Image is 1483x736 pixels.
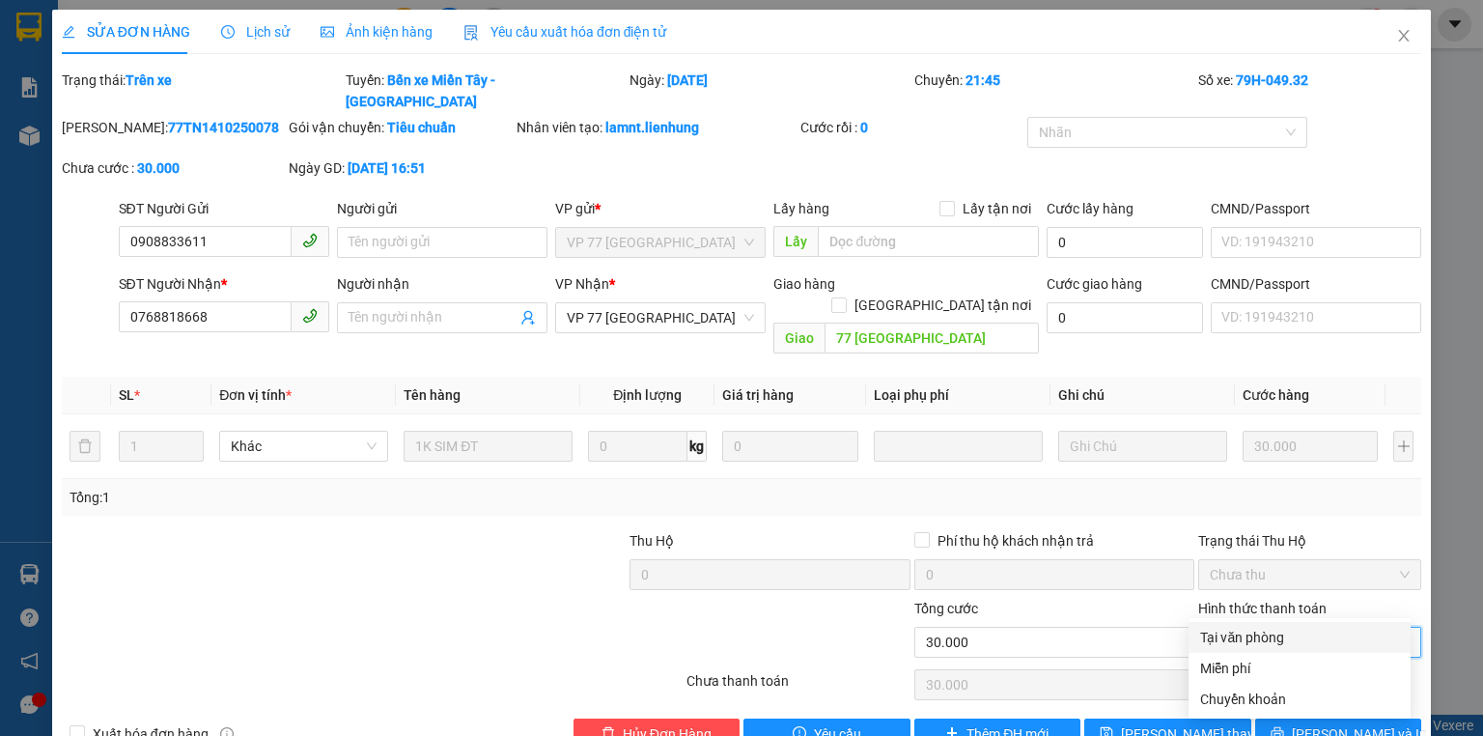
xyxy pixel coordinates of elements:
b: 21:45 [965,72,1000,88]
span: Định lượng [613,387,682,403]
div: Chưa cước : [62,157,285,179]
div: Tuyến: [344,70,628,112]
label: Cước giao hàng [1047,276,1142,292]
div: Ngày GD: [289,157,512,179]
span: Tổng cước [914,601,978,616]
span: Thu Hộ [630,533,674,549]
span: user-add [520,310,536,326]
input: 0 [1243,431,1378,462]
b: [DATE] 16:51 [348,160,426,176]
span: Giao [773,323,825,354]
div: Tổng: 1 [70,487,574,508]
span: picture [321,25,334,39]
div: Số xe: [1196,70,1423,112]
span: Yêu cầu xuất hóa đơn điện tử [463,24,667,40]
button: Close [1377,10,1431,64]
label: Hình thức thanh toán [1198,601,1327,616]
div: Nhân viên tạo: [517,117,797,138]
span: Lấy tận nơi [955,198,1039,219]
div: Chưa thanh toán [685,670,911,704]
span: Giá trị hàng [722,387,794,403]
input: Dọc đường [825,323,1039,354]
div: [PERSON_NAME]: [62,117,285,138]
th: Ghi chú [1050,377,1235,414]
span: Đơn vị tính [219,387,292,403]
b: 79H-049.32 [1236,72,1308,88]
span: phone [302,308,318,324]
span: VP Nhận [555,276,609,292]
button: plus [1393,431,1413,462]
span: kg [687,431,707,462]
div: Trạng thái: [60,70,344,112]
div: Chuyến: [912,70,1196,112]
div: Tại văn phòng [1200,627,1399,648]
span: VP 77 Thái Nguyên [567,303,754,332]
b: Tiêu chuẩn [387,120,456,135]
span: Lịch sử [221,24,290,40]
b: 30.000 [137,160,180,176]
span: phone [302,233,318,248]
b: [DATE] [667,72,708,88]
span: Lấy [773,226,818,257]
div: CMND/Passport [1211,273,1421,295]
input: Cước giao hàng [1047,302,1203,333]
th: Loại phụ phí [866,377,1050,414]
input: 0 [722,431,857,462]
span: clock-circle [221,25,235,39]
div: VP gửi [555,198,766,219]
div: Ngày: [628,70,911,112]
span: Khác [231,432,377,461]
div: Gói vận chuyển: [289,117,512,138]
input: Cước lấy hàng [1047,227,1203,258]
input: Ghi Chú [1058,431,1227,462]
b: 0 [860,120,868,135]
b: Trên xe [126,72,172,88]
b: lamnt.lienhung [605,120,699,135]
div: Miễn phí [1200,658,1399,679]
div: Chuyển khoản [1200,689,1399,710]
span: Tên hàng [404,387,461,403]
button: delete [70,431,100,462]
b: 77TN1410250078 [168,120,279,135]
div: CMND/Passport [1211,198,1421,219]
span: edit [62,25,75,39]
b: Bến xe Miền Tây - [GEOGRAPHIC_DATA] [346,72,495,109]
label: Cước lấy hàng [1047,201,1133,216]
span: VP 77 Thái Nguyên [567,228,754,257]
div: Cước rồi : [800,117,1023,138]
input: VD: Bàn, Ghế [404,431,573,462]
span: SL [119,387,134,403]
span: Chưa thu [1210,560,1410,589]
div: Người gửi [337,198,547,219]
div: SĐT Người Gửi [119,198,329,219]
input: Dọc đường [818,226,1039,257]
span: close [1396,28,1412,43]
span: Cước hàng [1243,387,1309,403]
span: SỬA ĐƠN HÀNG [62,24,190,40]
div: Trạng thái Thu Hộ [1198,530,1421,552]
span: Ảnh kiện hàng [321,24,433,40]
div: Người nhận [337,273,547,295]
span: [GEOGRAPHIC_DATA] tận nơi [847,295,1039,316]
div: SĐT Người Nhận [119,273,329,295]
span: Lấy hàng [773,201,829,216]
span: Giao hàng [773,276,835,292]
span: Phí thu hộ khách nhận trả [930,530,1102,552]
img: icon [463,25,479,41]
